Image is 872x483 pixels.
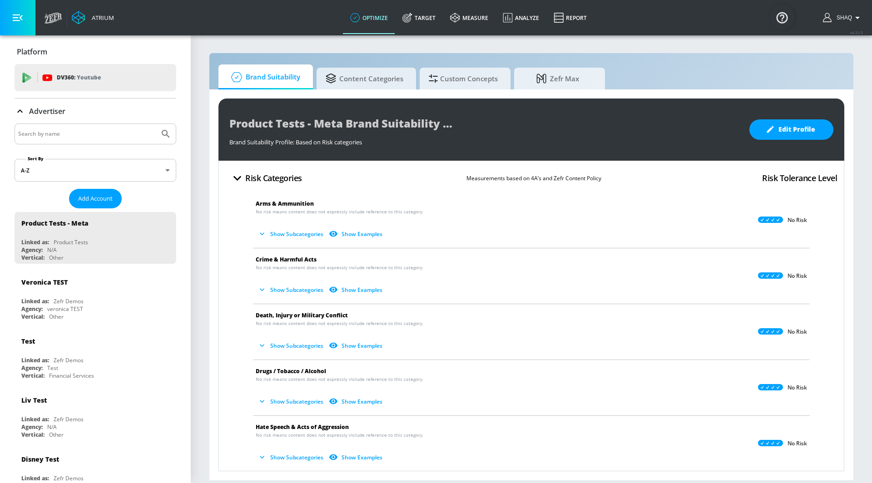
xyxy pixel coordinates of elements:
[256,423,349,431] span: Hate Speech & Acts of Aggression
[54,356,84,364] div: Zefr Demos
[29,106,65,116] p: Advertiser
[256,227,327,241] button: Show Subcategories
[26,156,45,162] label: Sort By
[21,305,43,313] div: Agency:
[21,219,89,227] div: Product Tests - Meta
[546,1,594,34] a: Report
[823,12,863,23] button: Shaq
[256,311,348,319] span: Death, Injury or Military Conflict
[21,396,47,404] div: Liv Test
[256,394,327,409] button: Show Subcategories
[21,415,49,423] div: Linked as:
[88,14,114,22] div: Atrium
[256,432,424,439] span: No risk means content does not expressly include reference to this category.
[54,297,84,305] div: Zefr Demos
[15,64,176,91] div: DV360: Youtube
[47,305,83,313] div: veronica TEST
[443,1,495,34] a: measure
[226,168,306,189] button: Risk Categories
[327,282,386,297] button: Show Examples
[256,200,314,207] span: Arms & Ammunition
[245,172,302,184] h4: Risk Categories
[15,271,176,323] div: Veronica TESTLinked as:Zefr DemosAgency:veronica TESTVertical:Other
[256,376,424,383] span: No risk means content does not expressly include reference to this category.
[327,227,386,241] button: Show Examples
[47,246,57,254] div: N/A
[343,1,395,34] a: optimize
[229,133,740,146] div: Brand Suitability Profile: Based on Risk categories
[256,264,424,271] span: No risk means content does not expressly include reference to this category.
[327,338,386,353] button: Show Examples
[18,128,156,140] input: Search by name
[15,212,176,264] div: Product Tests - MetaLinked as:Product TestsAgency:N/AVertical:Other
[15,159,176,182] div: A-Z
[21,238,49,246] div: Linked as:
[21,423,43,431] div: Agency:
[395,1,443,34] a: Target
[21,246,43,254] div: Agency:
[768,124,815,135] span: Edit Profile
[49,431,64,439] div: Other
[21,356,49,364] div: Linked as:
[47,364,58,372] div: Test
[17,47,47,57] p: Platform
[21,474,49,482] div: Linked as:
[749,119,833,140] button: Edit Profile
[49,254,64,261] div: Other
[57,73,101,83] p: DV360:
[21,254,45,261] div: Vertical:
[256,282,327,297] button: Show Subcategories
[788,384,807,391] p: No Risk
[15,39,176,64] div: Platform
[788,217,807,224] p: No Risk
[256,208,424,215] span: No risk means content does not expressly include reference to this category.
[228,66,300,88] span: Brand Suitability
[256,256,317,263] span: Crime & Harmful Acts
[523,68,592,89] span: Zefr Max
[788,272,807,280] p: No Risk
[15,389,176,441] div: Liv TestLinked as:Zefr DemosAgency:N/AVertical:Other
[15,330,176,382] div: TestLinked as:Zefr DemosAgency:TestVertical:Financial Services
[21,455,59,463] div: Disney Test
[762,172,837,184] h4: Risk Tolerance Level
[54,415,84,423] div: Zefr Demos
[21,278,68,286] div: Veronica TEST
[256,338,327,353] button: Show Subcategories
[466,173,601,183] p: Measurements based on 4A’s and Zefr Content Policy
[769,5,795,30] button: Open Resource Center
[327,450,386,465] button: Show Examples
[21,337,35,345] div: Test
[495,1,546,34] a: Analyze
[72,11,114,25] a: Atrium
[850,30,863,35] span: v 4.33.5
[256,450,327,465] button: Show Subcategories
[69,189,122,208] button: Add Account
[326,68,403,89] span: Content Categories
[833,15,852,21] span: login as: shaquille.huang@zefr.com
[21,431,45,439] div: Vertical:
[54,238,88,246] div: Product Tests
[15,99,176,124] div: Advertiser
[327,394,386,409] button: Show Examples
[21,297,49,305] div: Linked as:
[788,440,807,447] p: No Risk
[429,68,498,89] span: Custom Concepts
[256,320,424,327] span: No risk means content does not expressly include reference to this category.
[47,423,57,431] div: N/A
[78,193,113,204] span: Add Account
[49,313,64,320] div: Other
[21,372,45,379] div: Vertical:
[77,73,101,82] p: Youtube
[21,364,43,372] div: Agency:
[49,372,94,379] div: Financial Services
[788,328,807,335] p: No Risk
[21,313,45,320] div: Vertical:
[54,474,84,482] div: Zefr Demos
[256,367,326,375] span: Drugs / Tobacco / Alcohol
